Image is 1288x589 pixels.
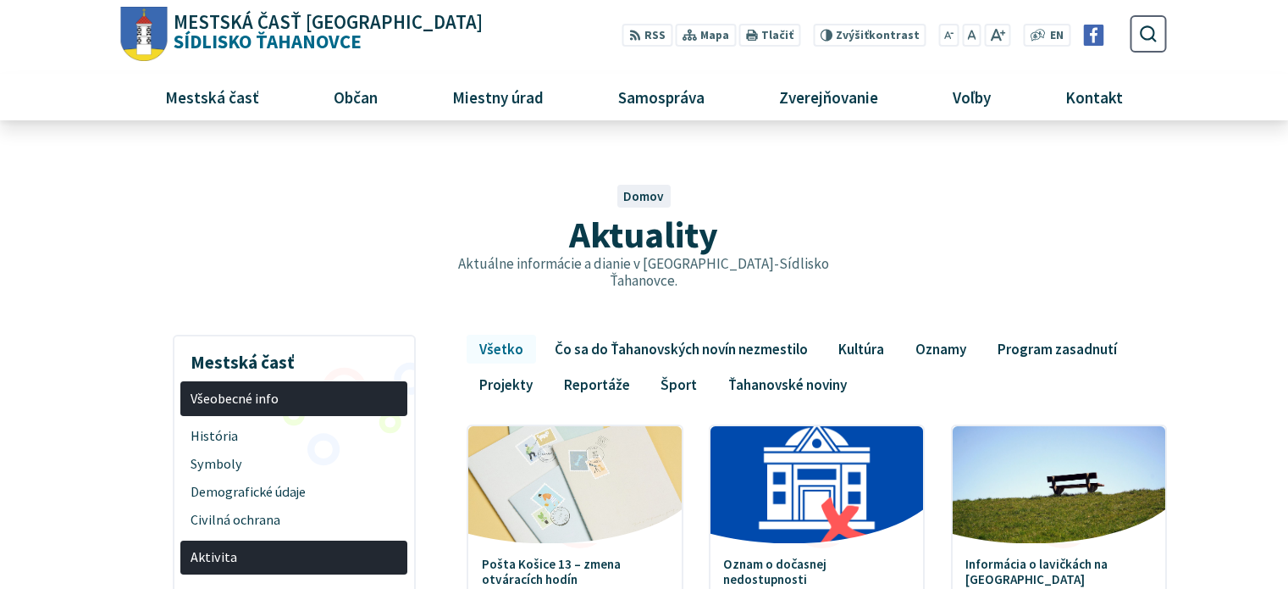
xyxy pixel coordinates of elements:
[180,478,407,506] a: Demografické údaje
[174,13,483,32] span: Mestská časť [GEOGRAPHIC_DATA]
[623,188,664,204] a: Domov
[180,450,407,478] a: Symboly
[984,24,1010,47] button: Zväčšiť veľkosť písma
[700,27,729,45] span: Mapa
[836,28,869,42] span: Zvýšiť
[749,74,909,119] a: Zverejňovanie
[1050,27,1064,45] span: EN
[947,74,998,119] span: Voľby
[191,450,398,478] span: Symboly
[168,13,484,52] span: Sídlisko Ťahanovce
[551,370,642,399] a: Reportáže
[180,340,407,375] h3: Mestská časť
[772,74,884,119] span: Zverejňovanie
[121,7,483,62] a: Logo Sídlisko Ťahanovce, prejsť na domovskú stránku.
[445,74,550,119] span: Miestny úrad
[836,29,920,42] span: kontrast
[191,422,398,450] span: História
[1035,74,1154,119] a: Kontakt
[467,370,544,399] a: Projekty
[134,74,290,119] a: Mestská časť
[191,544,398,572] span: Aktivita
[649,370,710,399] a: Šport
[158,74,265,119] span: Mestská časť
[716,370,859,399] a: Ťahanovské noviny
[739,24,800,47] button: Tlačiť
[922,74,1022,119] a: Voľby
[180,422,407,450] a: História
[965,557,1153,587] h4: Informácia o lavičkách na [GEOGRAPHIC_DATA]
[1083,25,1104,46] img: Prejsť na Facebook stránku
[180,541,407,575] a: Aktivita
[939,24,959,47] button: Zmenšiť veľkosť písma
[569,211,718,258] span: Aktuality
[1059,74,1130,119] span: Kontakt
[644,27,666,45] span: RSS
[903,335,978,364] a: Oznamy
[761,29,793,42] span: Tlačiť
[451,255,837,290] p: Aktuálne informácie a dianie v [GEOGRAPHIC_DATA]-Sídlisko Ťahanovce.
[121,7,168,62] img: Prejsť na domovskú stránku
[191,385,398,413] span: Všeobecné info
[191,478,398,506] span: Demografické údaje
[962,24,981,47] button: Nastaviť pôvodnú veľkosť písma
[588,74,736,119] a: Samospráva
[676,24,736,47] a: Mapa
[467,335,535,364] a: Všetko
[826,335,897,364] a: Kultúra
[482,557,669,587] h4: Pošta Košice 13 – zmena otváracích hodín
[542,335,820,364] a: Čo sa do Ťahanovských novín nezmestilo
[813,24,926,47] button: Zvýšiťkontrast
[180,506,407,534] a: Civilná ochrana
[723,557,910,587] h4: Oznam o dočasnej nedostupnosti
[611,74,710,119] span: Samospráva
[191,506,398,534] span: Civilná ochrana
[421,74,574,119] a: Miestny úrad
[302,74,408,119] a: Občan
[622,24,672,47] a: RSS
[327,74,384,119] span: Občan
[985,335,1129,364] a: Program zasadnutí
[180,381,407,416] a: Všeobecné info
[1046,27,1069,45] a: EN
